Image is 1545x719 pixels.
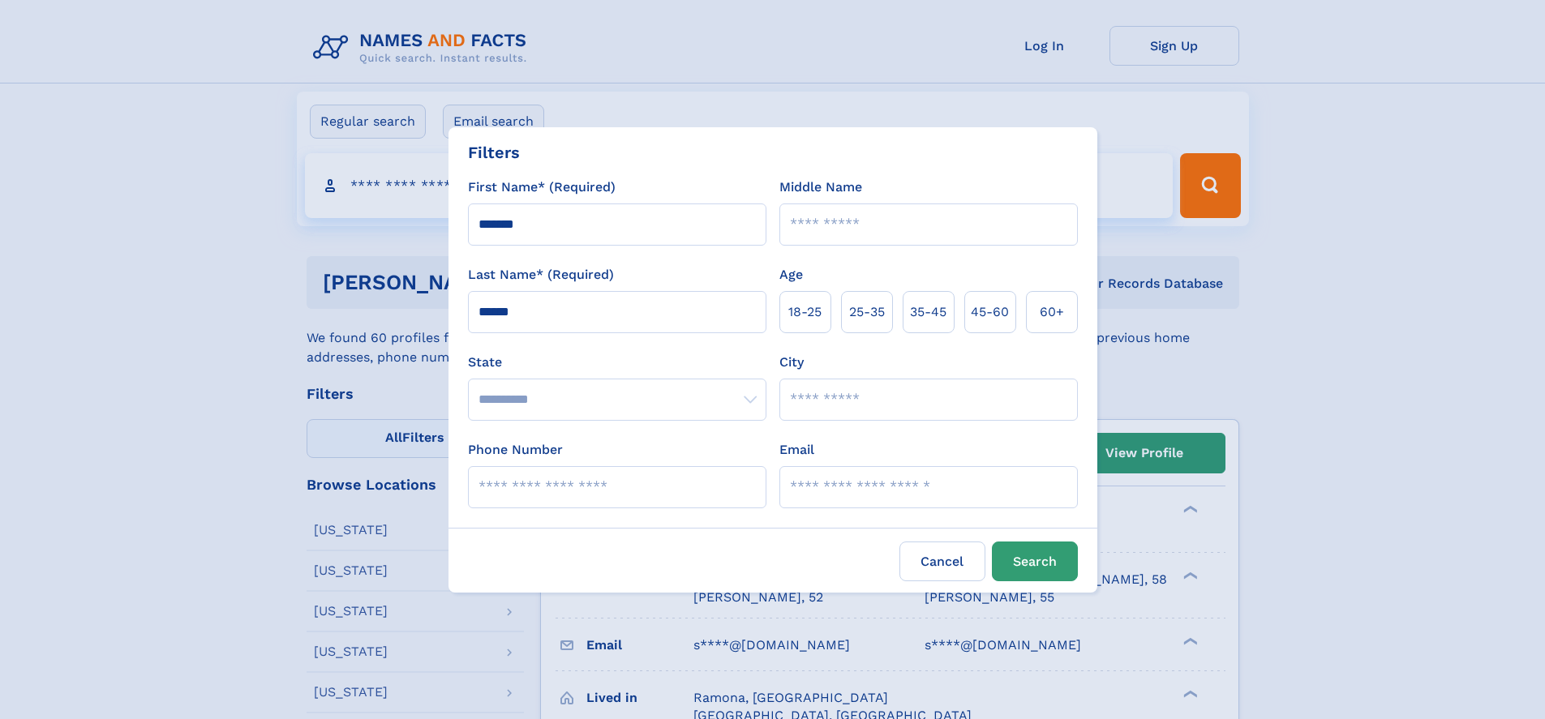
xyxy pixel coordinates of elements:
[910,302,946,322] span: 35‑45
[468,265,614,285] label: Last Name* (Required)
[468,140,520,165] div: Filters
[992,541,1078,581] button: Search
[468,353,766,372] label: State
[779,265,803,285] label: Age
[1040,302,1064,322] span: 60+
[899,541,985,581] label: Cancel
[779,178,862,197] label: Middle Name
[468,440,563,460] label: Phone Number
[788,302,822,322] span: 18‑25
[779,440,814,460] label: Email
[849,302,885,322] span: 25‑35
[971,302,1009,322] span: 45‑60
[779,353,804,372] label: City
[468,178,616,197] label: First Name* (Required)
